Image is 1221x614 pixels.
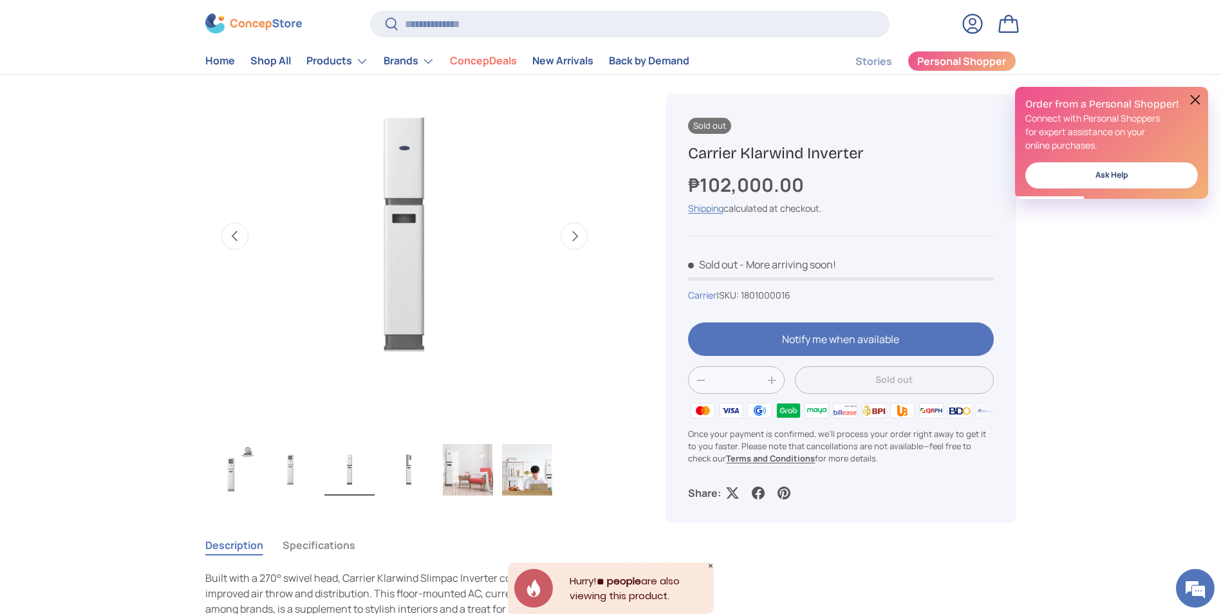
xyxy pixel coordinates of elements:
img: carrier-klarwind-slimpac-floor-mounted-inverter-aircon-in-the-living-room-full-view [443,444,493,496]
div: Minimize live chat window [211,6,242,37]
p: Once your payment is confirmed, we'll process your order right away to get it to you faster. Plea... [688,428,993,465]
p: Share: [688,485,721,501]
a: ConcepDeals [450,49,517,74]
img: bdo [946,400,974,420]
nav: Secondary [825,48,1016,74]
p: - More arriving soon! [740,257,836,272]
img: gcash [745,400,774,420]
a: Shipping [688,202,723,214]
img: carrier-klarwind-floor-mounted-inverter-aircon-full-view-concepstore [265,444,315,496]
span: Sold out [688,257,738,272]
span: 1801000016 [741,289,790,301]
a: Home [205,49,235,74]
img: maya [803,400,831,420]
img: qrph [917,400,945,420]
button: Sold out [795,367,993,395]
img: master [688,400,716,420]
img: ConcepStore [205,14,302,34]
nav: Primary [205,48,689,74]
a: Terms and Conditions [726,452,815,464]
img: grabpay [774,400,802,420]
img: billease [831,400,859,420]
button: Specifications [283,530,355,560]
summary: Brands [376,48,442,74]
img: ubp [888,400,917,420]
h1: Carrier Klarwind Inverter [688,144,993,163]
p: Connect with Personal Shoppers for expert assistance on your online purchases. [1025,111,1198,152]
textarea: Type your message and hit 'Enter' [6,351,245,396]
img: Carrier Klarwind Inverter [206,444,256,496]
span: Sold out [688,118,731,134]
media-gallery: Gallery Viewer [205,37,604,499]
a: Personal Shopper [908,51,1016,71]
div: Close [707,563,714,569]
span: We're online! [75,162,178,292]
button: Description [205,530,263,560]
span: SKU: [719,289,739,301]
span: | [716,289,790,301]
div: calculated at checkout. [688,201,993,215]
img: carrier-klarwind-floor-mounted-inverter-aircon-unit-right-side-view-concepstore [384,444,434,496]
a: Stories [855,49,892,74]
img: visa [717,400,745,420]
img: carrier-klarwind-floor-mounted-inverter-aircon-with-cover-full-view-concepstore [324,444,375,496]
strong: ₱102,000.00 [688,172,807,198]
span: Personal Shopper [917,57,1006,67]
summary: Products [299,48,376,74]
img: carrier-klarwind-slimpac-floor-mounted-inverter-aircon-in-theworkstation-full-view [502,444,552,496]
img: bpi [860,400,888,420]
img: metrobank [974,400,1002,420]
a: Carrier [688,289,716,301]
a: New Arrivals [532,49,593,74]
a: Back by Demand [609,49,689,74]
a: Shop All [250,49,291,74]
h2: Order from a Personal Shopper! [1025,97,1198,111]
div: Chat with us now [67,72,216,89]
a: Ask Help [1025,162,1198,189]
